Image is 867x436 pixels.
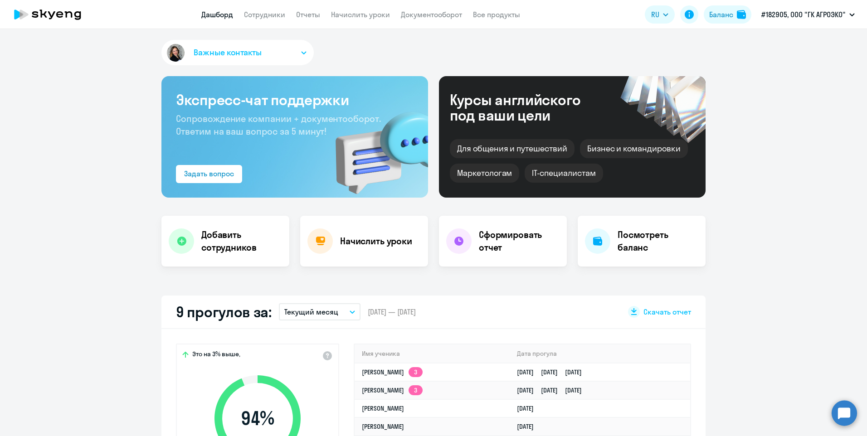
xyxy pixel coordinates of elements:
[362,422,404,431] a: [PERSON_NAME]
[362,386,423,394] a: [PERSON_NAME]3
[757,4,859,25] button: #182905, ООО "ГК АГРОЭКО"
[401,10,462,19] a: Документооборот
[176,165,242,183] button: Задать вопрос
[192,350,240,361] span: Это на 3% выше,
[709,9,733,20] div: Баланс
[244,10,285,19] a: Сотрудники
[651,9,659,20] span: RU
[205,407,310,429] span: 94 %
[479,228,560,254] h4: Сформировать отчет
[165,42,186,63] img: avatar
[510,344,690,363] th: Дата прогула
[194,47,262,58] span: Важные контакты
[473,10,520,19] a: Все продукты
[368,307,416,317] span: [DATE] — [DATE]
[322,96,428,198] img: bg-img
[184,168,234,179] div: Задать вопрос
[362,404,404,412] a: [PERSON_NAME]
[161,40,314,65] button: Важные контакты
[409,367,423,377] app-skyeng-badge: 3
[355,344,510,363] th: Имя ученика
[517,386,589,394] a: [DATE][DATE][DATE]
[450,92,605,123] div: Курсы английского под ваши цели
[517,422,541,431] a: [DATE]
[176,91,414,109] h3: Экспресс-чат поддержки
[525,164,603,183] div: IT-специалистам
[176,113,381,137] span: Сопровождение компании + документооборот. Ответим на ваш вопрос за 5 минут!
[362,368,423,376] a: [PERSON_NAME]3
[517,404,541,412] a: [DATE]
[761,9,846,20] p: #182905, ООО "ГК АГРОЭКО"
[580,139,688,158] div: Бизнес и командировки
[450,139,575,158] div: Для общения и путешествий
[643,307,691,317] span: Скачать отчет
[340,235,412,247] h4: Начислить уроки
[450,164,519,183] div: Маркетологам
[296,10,320,19] a: Отчеты
[284,306,338,317] p: Текущий месяц
[279,303,360,320] button: Текущий месяц
[517,368,589,376] a: [DATE][DATE][DATE]
[737,10,746,19] img: balance
[201,10,233,19] a: Дашборд
[645,5,675,24] button: RU
[409,385,423,395] app-skyeng-badge: 3
[618,228,698,254] h4: Посмотреть баланс
[201,228,282,254] h4: Добавить сотрудников
[176,303,272,321] h2: 9 прогулов за:
[704,5,751,24] button: Балансbalance
[331,10,390,19] a: Начислить уроки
